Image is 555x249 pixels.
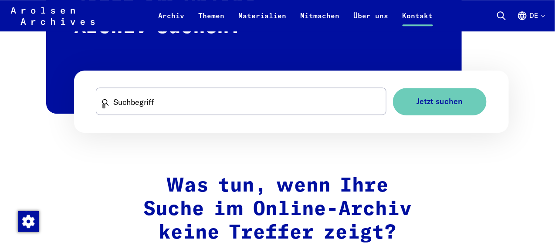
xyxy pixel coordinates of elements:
strong: ? [143,176,412,243]
button: Deutsch, Sprachauswahl [517,10,545,31]
a: Archiv [152,10,192,31]
img: Zustimmung ändern [18,211,39,232]
a: Themen [192,10,232,31]
a: Kontakt [396,10,440,31]
button: Jetzt suchen [393,88,487,115]
strong: Was tun, wenn Ihre Suche im Online-Archiv keine Treffer zeigt [143,176,412,243]
a: Materialien [232,10,294,31]
span: Jetzt suchen [417,97,463,106]
a: Über uns [347,10,396,31]
nav: Primär [152,5,440,26]
a: Mitmachen [294,10,347,31]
